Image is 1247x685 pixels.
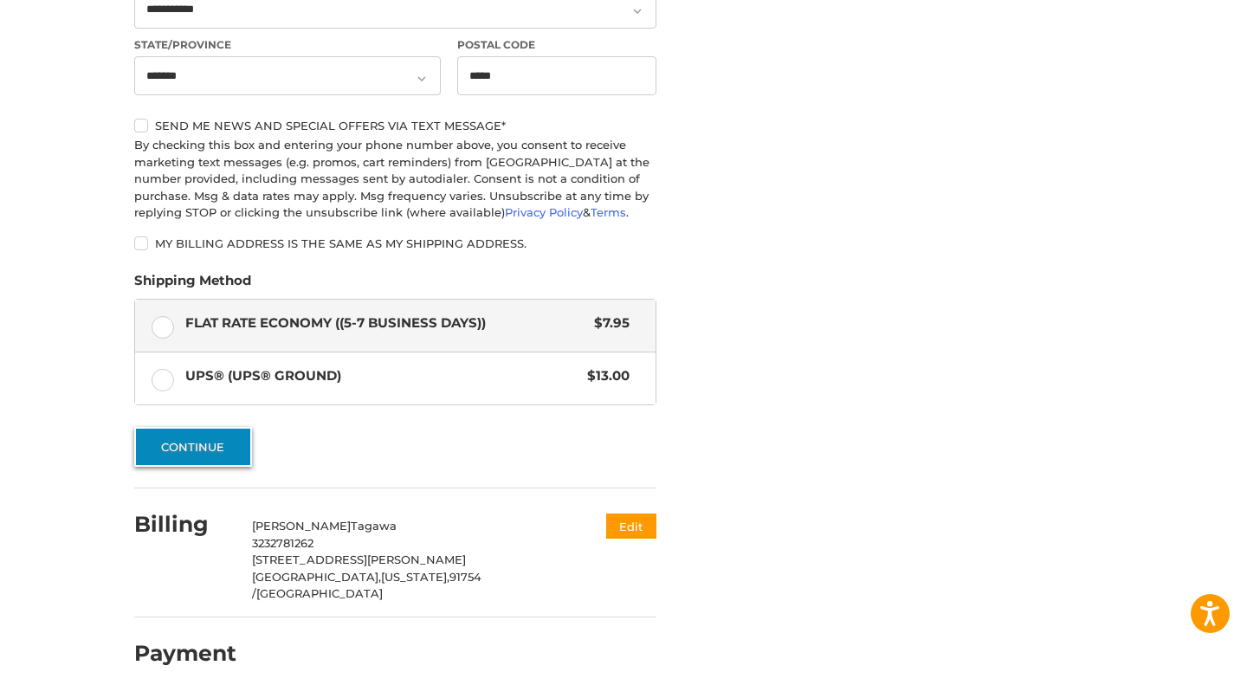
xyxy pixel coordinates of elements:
[586,313,630,333] span: $7.95
[134,640,236,667] h2: Payment
[351,519,397,533] span: Tagawa
[591,205,626,219] a: Terms
[134,236,656,250] label: My billing address is the same as my shipping address.
[606,514,656,539] button: Edit
[134,119,656,132] label: Send me news and special offers via text message*
[505,205,583,219] a: Privacy Policy
[256,586,383,600] span: [GEOGRAPHIC_DATA]
[134,271,251,299] legend: Shipping Method
[134,137,656,222] div: By checking this box and entering your phone number above, you consent to receive marketing text ...
[134,511,236,538] h2: Billing
[252,553,466,566] span: [STREET_ADDRESS][PERSON_NAME]
[1104,638,1247,685] iframe: Google Customer Reviews
[252,570,381,584] span: [GEOGRAPHIC_DATA],
[134,427,252,467] button: Continue
[185,313,586,333] span: Flat Rate Economy ((5-7 Business Days))
[579,366,630,386] span: $13.00
[381,570,449,584] span: [US_STATE],
[252,536,313,550] span: 3232781262
[185,366,579,386] span: UPS® (UPS® Ground)
[252,519,351,533] span: [PERSON_NAME]
[134,37,441,53] label: State/Province
[457,37,656,53] label: Postal Code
